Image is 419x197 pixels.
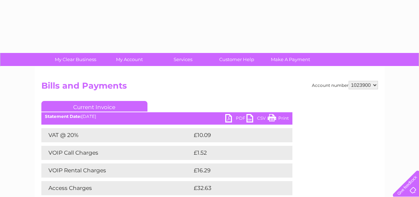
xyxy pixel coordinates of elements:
a: Current Invoice [41,101,147,112]
td: £32.63 [192,181,278,195]
a: Print [268,114,289,124]
div: Account number [312,81,378,89]
b: Statement Date: [45,114,81,119]
td: £1.52 [192,146,275,160]
td: £10.09 [192,128,278,142]
td: VOIP Rental Charges [41,163,192,178]
td: VAT @ 20% [41,128,192,142]
td: VOIP Call Charges [41,146,192,160]
a: My Clear Business [46,53,105,66]
a: Customer Help [208,53,266,66]
a: Services [154,53,212,66]
td: £16.29 [192,163,278,178]
a: Make A Payment [261,53,320,66]
td: Access Charges [41,181,192,195]
a: PDF [225,114,246,124]
h2: Bills and Payments [41,81,378,94]
div: [DATE] [41,114,292,119]
a: CSV [246,114,268,124]
a: My Account [100,53,158,66]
